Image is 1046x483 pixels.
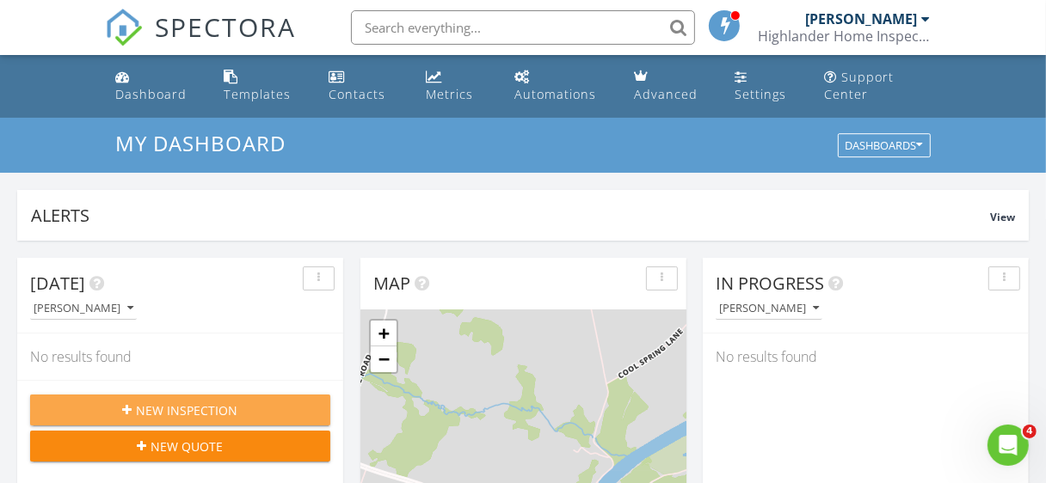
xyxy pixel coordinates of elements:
[990,210,1015,224] span: View
[719,303,819,315] div: [PERSON_NAME]
[838,134,931,158] button: Dashboards
[224,86,291,102] div: Templates
[34,303,133,315] div: [PERSON_NAME]
[735,86,787,102] div: Settings
[1023,425,1037,438] span: 4
[514,86,596,102] div: Automations
[824,69,894,102] div: Support Center
[108,62,204,111] a: Dashboard
[351,10,695,45] input: Search everything...
[17,333,343,380] div: No results found
[30,394,330,425] button: New Inspection
[716,297,822,321] button: [PERSON_NAME]
[426,86,473,102] div: Metrics
[371,321,397,346] a: Zoom in
[729,62,804,111] a: Settings
[373,272,410,295] span: Map
[105,9,143,46] img: The Best Home Inspection Software - Spectora
[31,204,990,227] div: Alerts
[758,28,930,45] div: Highlander Home Inspection LLC
[30,297,137,321] button: [PERSON_NAME]
[329,86,385,102] div: Contacts
[105,23,296,59] a: SPECTORA
[988,425,1029,466] iframe: Intercom live chat
[419,62,494,111] a: Metrics
[151,437,224,455] span: New Quote
[115,86,187,102] div: Dashboard
[137,401,238,419] span: New Inspection
[716,272,824,295] span: In Progress
[30,272,85,295] span: [DATE]
[155,9,296,45] span: SPECTORA
[627,62,715,111] a: Advanced
[217,62,308,111] a: Templates
[634,86,698,102] div: Advanced
[703,333,1029,380] div: No results found
[805,10,917,28] div: [PERSON_NAME]
[817,62,938,111] a: Support Center
[115,129,286,157] span: My Dashboard
[371,346,397,372] a: Zoom out
[322,62,405,111] a: Contacts
[30,431,330,462] button: New Quote
[846,140,923,152] div: Dashboards
[508,62,613,111] a: Automations (Basic)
